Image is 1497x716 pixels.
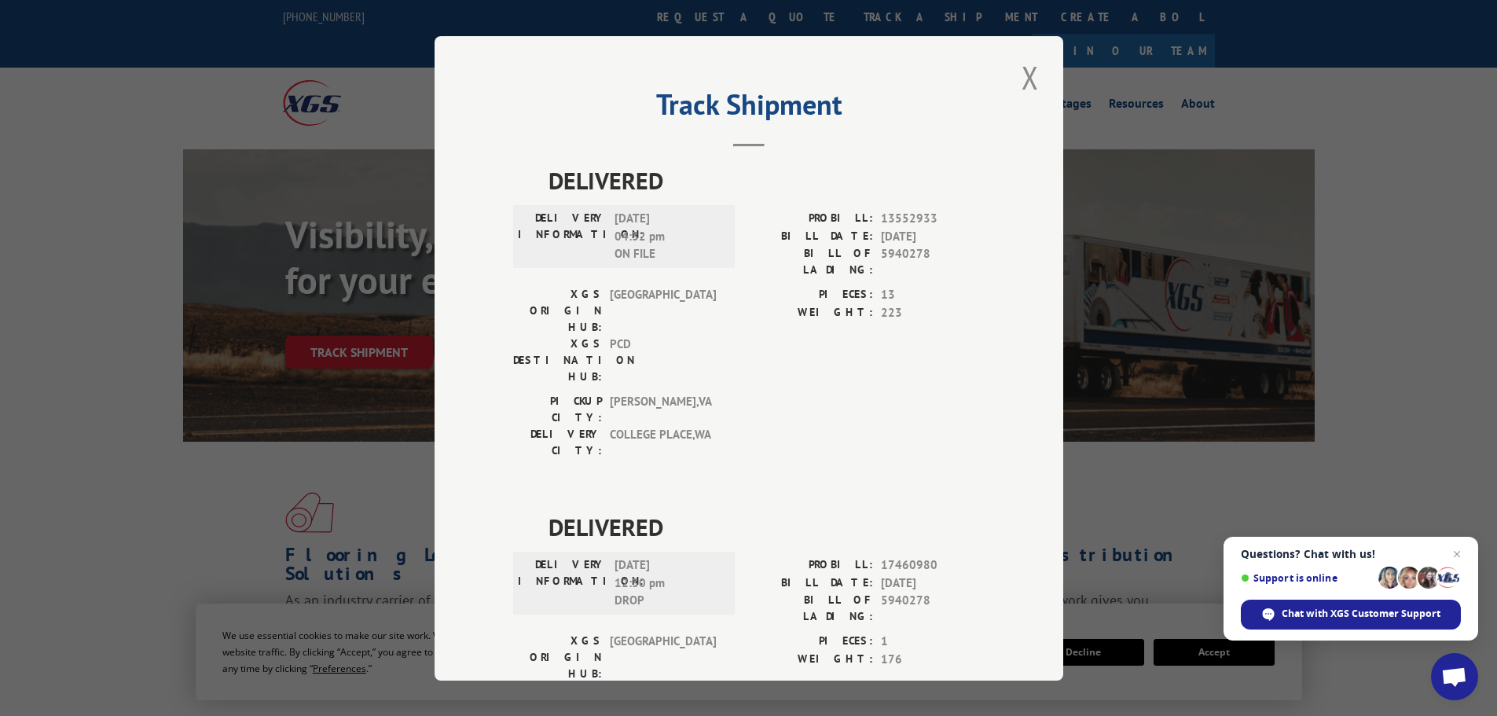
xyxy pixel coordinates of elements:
label: BILL OF LADING: [749,592,873,625]
span: DELIVERED [549,163,985,198]
label: XGS DESTINATION HUB: [513,336,602,385]
h2: Track Shipment [513,94,985,123]
label: PICKUP CITY: [513,393,602,426]
span: Support is online [1241,572,1373,584]
span: [DATE] 12:30 pm DROP [615,556,721,610]
span: 176 [881,650,985,668]
label: PIECES: [749,286,873,304]
span: [GEOGRAPHIC_DATA] [610,286,716,336]
span: 5940278 [881,245,985,278]
span: [DATE] [881,574,985,592]
span: 223 [881,303,985,321]
label: PROBILL: [749,556,873,575]
span: [PERSON_NAME] , VA [610,393,716,426]
label: PIECES: [749,633,873,651]
label: PROBILL: [749,210,873,228]
span: 1 [881,633,985,651]
span: 5940278 [881,592,985,625]
span: [GEOGRAPHIC_DATA] [610,633,716,682]
span: PCD [610,336,716,385]
a: Open chat [1431,653,1478,700]
label: WEIGHT: [749,303,873,321]
label: BILL OF LADING: [749,245,873,278]
span: [DATE] 04:32 pm ON FILE [615,210,721,263]
label: XGS ORIGIN HUB: [513,633,602,682]
span: 13 [881,286,985,304]
label: DELIVERY CITY: [513,426,602,459]
span: 13552933 [881,210,985,228]
label: DELIVERY INFORMATION: [518,556,607,610]
span: 17460980 [881,556,985,575]
span: Chat with XGS Customer Support [1282,607,1440,621]
label: XGS ORIGIN HUB: [513,286,602,336]
span: [DATE] [881,227,985,245]
span: Chat with XGS Customer Support [1241,600,1461,630]
button: Close modal [1017,56,1044,99]
span: COLLEGE PLACE , WA [610,426,716,459]
span: Questions? Chat with us! [1241,548,1461,560]
label: DELIVERY INFORMATION: [518,210,607,263]
label: BILL DATE: [749,227,873,245]
label: WEIGHT: [749,650,873,668]
span: DELIVERED [549,509,985,545]
label: BILL DATE: [749,574,873,592]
